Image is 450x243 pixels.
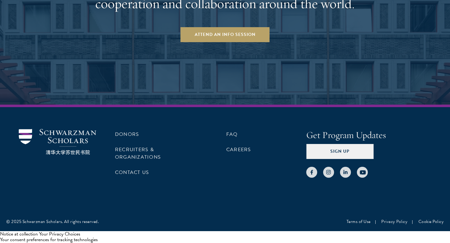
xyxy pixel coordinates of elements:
[226,131,238,138] a: FAQ
[181,27,270,42] a: Attend an Info Session
[381,218,407,225] a: Privacy Policy
[6,218,99,225] div: © 2025 Schwarzman Scholars. All rights reserved.
[115,169,149,176] a: Contact Us
[226,146,251,153] a: Careers
[115,131,139,138] a: Donors
[306,129,431,141] h4: Get Program Updates
[347,218,371,225] a: Terms of Use
[39,231,80,237] button: Your Privacy Choices
[306,144,373,159] button: Sign Up
[19,129,96,155] img: Schwarzman Scholars
[115,146,161,161] a: Recruiters & Organizations
[418,218,444,225] a: Cookie Policy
